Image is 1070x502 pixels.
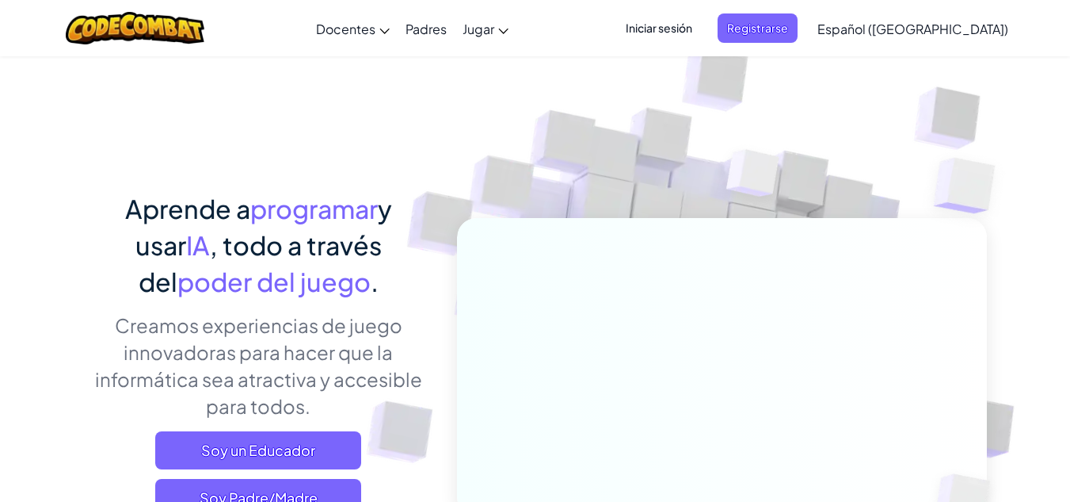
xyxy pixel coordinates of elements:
font: . [371,266,379,297]
font: Soy un Educador [201,441,315,459]
img: Cubos superpuestos [696,118,810,236]
a: Jugar [455,7,516,50]
font: Jugar [463,21,494,37]
font: programar [250,193,378,224]
font: Aprende a [125,193,250,224]
font: Padres [406,21,447,37]
font: Iniciar sesión [626,21,692,35]
a: Soy un Educador [155,431,361,469]
font: Registrarse [727,21,788,35]
font: , todo a través del [139,229,382,297]
button: Registrarse [718,13,798,43]
font: Creamos experiencias de juego innovadoras para hacer que la informática sea atractiva y accesible... [95,313,422,418]
a: Español ([GEOGRAPHIC_DATA]) [809,7,1016,50]
font: Docentes [316,21,375,37]
img: Logotipo de CodeCombat [66,12,204,44]
img: Cubos superpuestos [902,119,1039,253]
font: poder del juego [177,266,371,297]
button: Iniciar sesión [616,13,702,43]
font: Español ([GEOGRAPHIC_DATA]) [817,21,1008,37]
font: IA [186,229,210,261]
a: Docentes [308,7,398,50]
a: Padres [398,7,455,50]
